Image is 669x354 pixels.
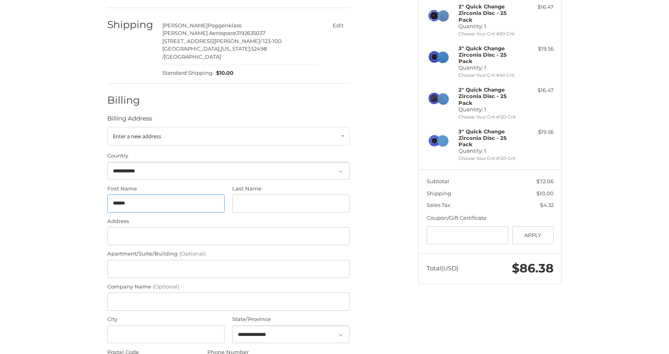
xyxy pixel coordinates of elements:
span: [PERSON_NAME] Aerospace [162,30,236,36]
span: Shipping [427,190,451,196]
li: Choose Your Grit #40 Grit [458,72,520,79]
label: Company Name [107,283,350,291]
span: Enter a new address [113,133,161,140]
span: Standard Shipping [162,69,213,77]
label: State/Province [232,315,350,323]
li: Choose Your Grit #120 Grit [458,114,520,121]
span: $72.06 [536,178,554,184]
strong: 3" Quick Change Zirconia Disc - 25 Pack [458,45,507,65]
small: (Optional) [153,283,179,290]
div: $19.56 [522,128,554,136]
span: 52498 / [162,45,267,60]
h4: Quantity: 1 [458,128,520,154]
label: Apartment/Suite/Building [107,250,350,258]
strong: 3" Quick Change Zirconia Disc - 25 Pack [458,128,507,148]
span: [GEOGRAPHIC_DATA], [162,45,221,52]
span: 3192635037 [236,30,266,36]
button: Edit [326,20,350,31]
span: $4.32 [540,202,554,208]
a: Enter or select a different address [107,127,350,145]
label: Last Name [232,185,350,193]
span: [GEOGRAPHIC_DATA] [164,53,221,60]
label: Address [107,217,350,225]
span: $10.00 [213,69,234,77]
span: Subtotal [427,178,449,184]
label: Country [107,152,350,160]
div: $16.47 [522,3,554,11]
h2: Shipping [107,18,154,31]
h4: Quantity: 1 [458,86,520,113]
li: Choose Your Grit #60 Grit [458,31,520,37]
strong: 2" Quick Change Zirconia Disc - 25 Pack [458,3,507,23]
h4: Quantity: 1 [458,3,520,29]
div: $16.47 [522,86,554,94]
span: Poggenklass [208,22,241,29]
div: Coupon/Gift Certificate [427,214,554,222]
label: First Name [107,185,225,193]
input: Gift Certificate or Coupon Code [427,226,509,244]
strong: 2" Quick Change Zirconia Disc - 25 Pack [458,86,507,106]
span: Total (USD) [427,264,458,272]
span: / 123-100 [260,38,282,44]
span: [US_STATE], [221,45,251,52]
legend: Billing Address [107,114,152,127]
small: (Optional) [179,250,206,257]
label: City [107,315,225,323]
h2: Billing [107,94,154,106]
button: Apply [512,226,554,244]
div: $19.56 [522,45,554,53]
li: Choose Your Grit #120 Grit [458,155,520,162]
h4: Quantity: 1 [458,45,520,71]
span: [STREET_ADDRESS][PERSON_NAME] [162,38,260,44]
span: Sales Tax [427,202,450,208]
span: $86.38 [512,261,554,276]
span: [PERSON_NAME] [162,22,208,29]
span: $10.00 [536,190,554,196]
